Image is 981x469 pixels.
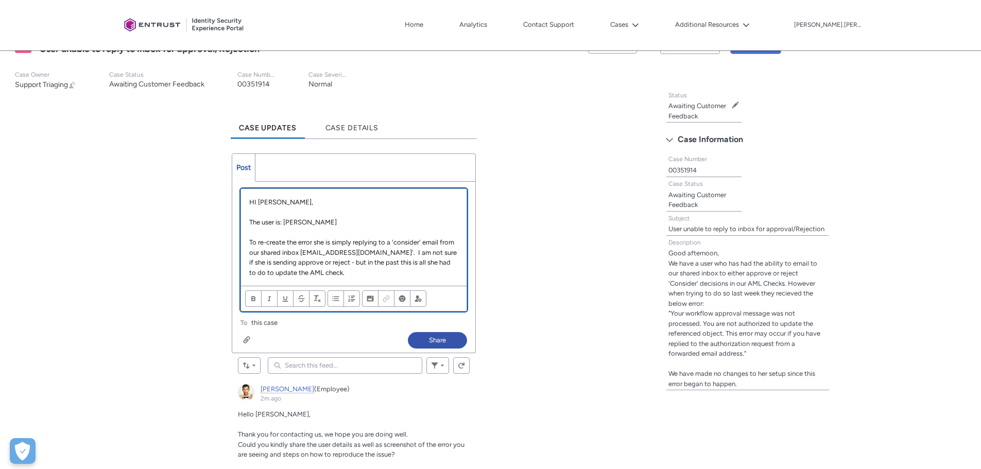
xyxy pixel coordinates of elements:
[668,249,820,388] lightning-formatted-text: Good afternoon, We have a user who has had the ability to email to our shared inbox to either app...
[328,290,360,307] ul: Align text
[308,80,332,89] lightning-formatted-text: Normal
[668,102,726,120] lightning-formatted-text: Awaiting Customer Feedback
[668,166,697,174] lightning-formatted-text: 00351914
[232,154,255,181] a: Post
[231,110,305,138] a: Case Updates
[668,92,687,99] span: Status
[378,290,394,307] button: Link
[731,101,739,109] button: Edit Status
[325,124,379,132] span: Case Details
[239,124,297,132] span: Case Updates
[668,215,690,222] span: Subject
[328,290,344,307] button: Bulleted List
[237,71,276,79] p: Case Number
[453,357,470,374] button: Refresh this feed
[794,22,861,29] p: [PERSON_NAME].[PERSON_NAME]
[238,441,464,459] span: Could you kindly share the user details as well as screenshot of the error you are seeing and ste...
[408,332,467,349] button: Share
[668,180,703,187] span: Case Status
[277,290,294,307] button: Underline
[15,71,76,79] p: Case Owner
[343,290,360,307] button: Numbered List
[249,237,458,277] p: To re-create the error she is simply replying to a 'consider' email from our shared inbox [EMAIL_...
[251,318,278,328] span: this case
[678,132,743,147] span: Case Information
[10,438,36,464] button: Open Preferences
[668,225,824,233] lightning-formatted-text: User unable to reply to inbox for approval/Rejection
[68,80,76,89] button: Change Owner
[236,163,251,172] span: Post
[109,71,204,79] p: Case Status
[457,17,490,32] a: Analytics, opens in new tab
[261,395,281,402] a: 2m ago
[673,17,752,32] button: Additional Resources
[109,80,204,89] lightning-formatted-text: Awaiting Customer Feedback
[362,290,378,307] button: Image
[798,231,981,469] iframe: Qualified Messenger
[261,385,314,393] a: [PERSON_NAME]
[238,384,254,401] div: Danny
[668,155,707,163] span: Case Number
[521,17,577,32] a: Contact Support
[268,357,422,374] input: Search this feed...
[293,290,309,307] button: Strikethrough
[308,71,347,79] p: Case Severity
[410,290,426,307] button: @Mention people and groups
[668,191,726,209] lightning-formatted-text: Awaiting Customer Feedback
[314,385,350,393] span: (Employee)
[261,290,278,307] button: Italic
[245,290,325,307] ul: Format text
[237,80,270,89] lightning-formatted-text: 00351914
[362,290,426,307] ul: Insert content
[668,239,701,246] span: Description
[245,290,262,307] button: Bold
[309,290,325,307] button: Remove Formatting
[238,430,408,438] span: Thank you for contacting us, we hope you are doing well.
[317,110,387,138] a: Case Details
[394,290,410,307] button: Insert Emoji
[238,384,254,401] img: External User - Danny (null)
[232,153,476,353] div: Chatter Publisher
[15,80,68,89] span: Support Triaging
[794,19,862,29] button: User Profile jonathan.moore
[10,438,36,464] div: Cookie Preferences
[249,217,458,228] p: The user is: [PERSON_NAME]
[249,197,458,207] p: HI [PERSON_NAME],
[402,17,426,32] a: Home
[608,17,642,32] button: Cases
[661,131,835,148] button: Case Information
[240,319,247,326] span: To
[40,43,260,55] lightning-formatted-text: User unable to reply to inbox for approval/Rejection
[238,410,311,418] span: Hello [PERSON_NAME],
